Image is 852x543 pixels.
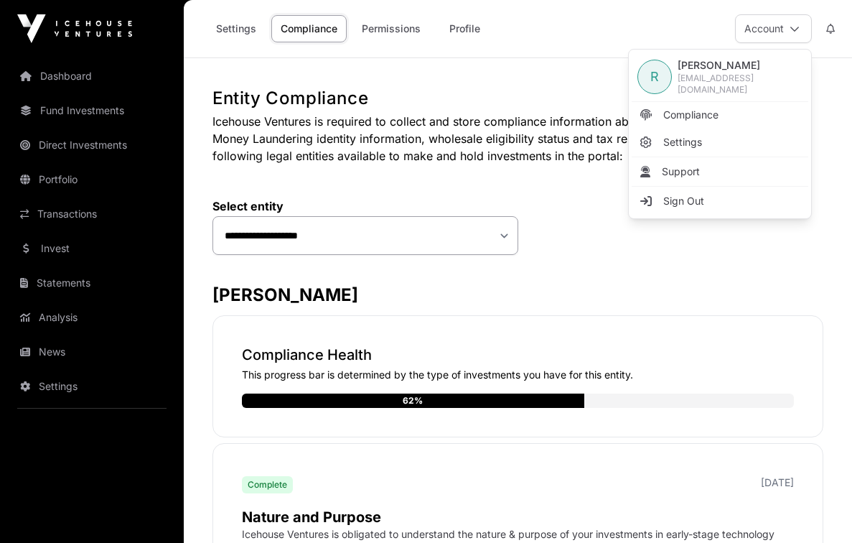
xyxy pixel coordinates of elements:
a: Settings [11,371,172,402]
p: Icehouse Ventures is required to collect and store compliance information about all investors inc... [212,113,823,164]
span: Sign Out [663,194,704,208]
a: Portfolio [11,164,172,195]
h3: [PERSON_NAME] [212,284,823,307]
a: Direct Investments [11,129,172,161]
span: Complete [248,479,287,491]
span: [PERSON_NAME] [678,58,802,73]
span: Compliance [663,108,718,122]
div: 62% [403,394,423,408]
a: Profile [436,15,493,42]
a: Compliance [632,102,808,128]
a: Statements [11,267,172,299]
button: Account [735,14,812,43]
span: R [650,67,659,87]
img: Icehouse Ventures Logo [17,14,132,43]
a: Permissions [352,15,430,42]
a: Settings [632,129,808,155]
a: Fund Investments [11,95,172,126]
a: Transactions [11,198,172,230]
p: [DATE] [761,475,794,490]
label: Select entity [212,199,518,213]
p: Nature and Purpose [242,507,794,527]
a: Dashboard [11,60,172,92]
li: Support [632,159,808,185]
span: Support [662,164,700,179]
a: Compliance [271,15,347,42]
li: Sign Out [632,188,808,214]
a: Analysis [11,302,172,333]
h1: Entity Compliance [212,87,823,110]
a: Settings [207,15,266,42]
span: Settings [663,135,702,149]
iframe: Chat Widget [780,474,852,543]
a: News [11,336,172,368]
p: This progress bar is determined by the type of investments you have for this entity. [242,368,794,382]
a: Invest [11,233,172,264]
span: [EMAIL_ADDRESS][DOMAIN_NAME] [678,73,802,96]
p: Compliance Health [242,345,794,365]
